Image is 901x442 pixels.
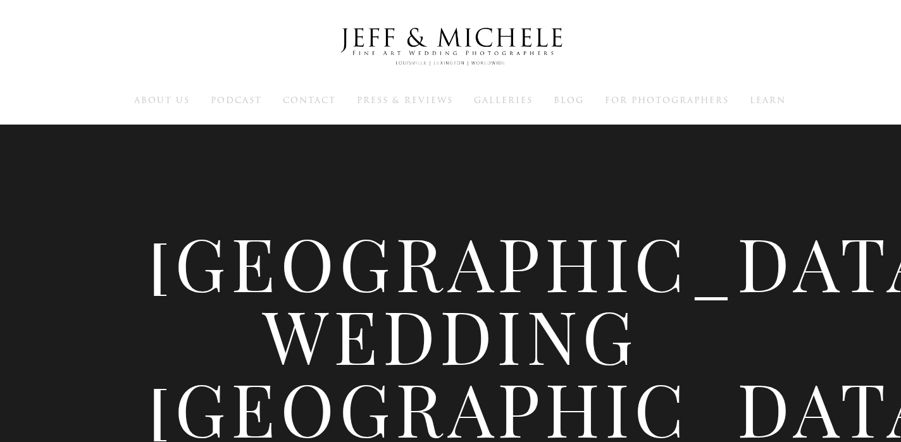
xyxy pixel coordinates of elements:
[211,94,262,106] a: Podcast
[605,94,729,106] a: For Photographers
[554,94,584,106] a: Blog
[474,94,533,106] a: Galleries
[134,94,190,106] a: About Us
[283,94,336,106] a: Contact
[357,94,453,106] a: Press & Reviews
[750,94,786,106] a: Learn
[324,16,577,78] img: Louisville Wedding Photographers - Jeff & Michele Wedding Photographers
